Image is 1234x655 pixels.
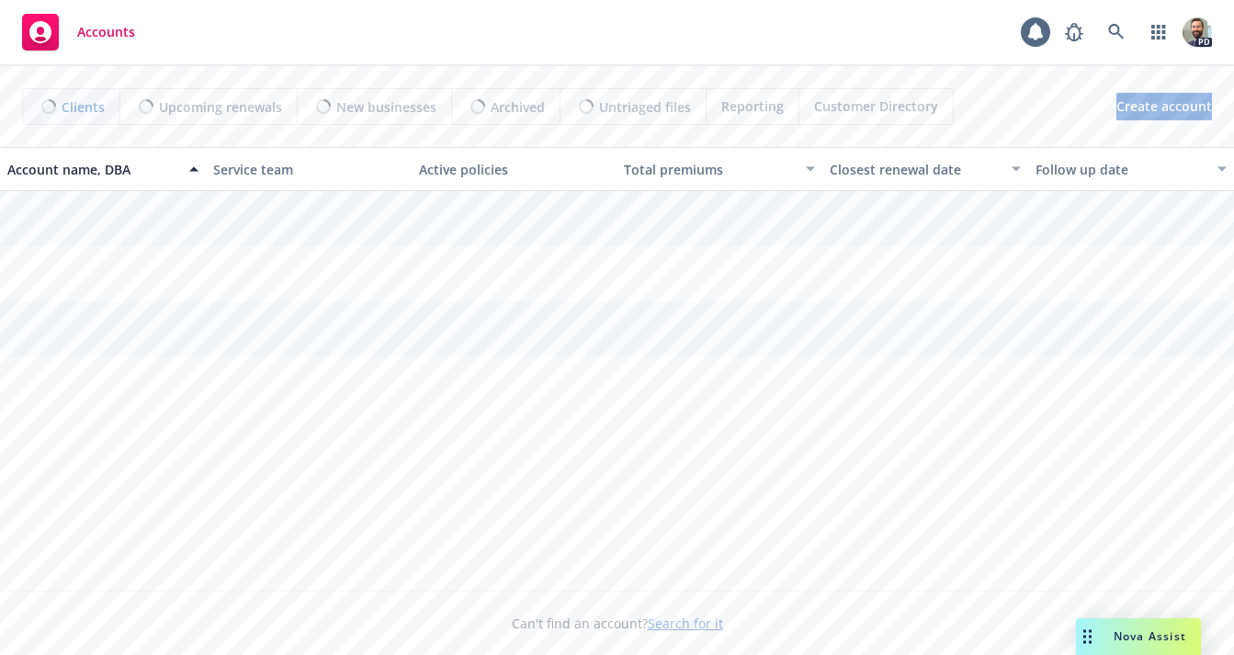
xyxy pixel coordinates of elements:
span: New businesses [336,97,436,117]
span: Archived [491,97,545,117]
div: Total premiums [624,160,795,179]
button: Follow up date [1028,147,1234,191]
div: Follow up date [1036,160,1206,179]
a: Switch app [1140,14,1177,51]
div: Account name, DBA [7,160,178,179]
a: Report a Bug [1056,14,1092,51]
div: Service team [213,160,404,179]
div: Active policies [419,160,610,179]
div: Closest renewal date [830,160,1001,179]
span: Can't find an account? [512,614,723,633]
span: Create account [1116,89,1212,124]
a: Create account [1116,93,1212,120]
span: Upcoming renewals [159,97,282,117]
a: Search for it [648,615,723,632]
button: Active policies [412,147,617,191]
span: Customer Directory [814,96,938,116]
button: Total premiums [617,147,822,191]
button: Nova Assist [1076,618,1201,655]
span: Nova Assist [1114,628,1186,644]
img: photo [1183,17,1212,47]
span: Accounts [77,25,135,40]
span: Clients [62,97,105,117]
button: Closest renewal date [822,147,1028,191]
a: Search [1098,14,1135,51]
span: Untriaged files [599,97,691,117]
div: Drag to move [1076,618,1099,655]
button: Service team [206,147,412,191]
span: Reporting [721,96,784,116]
a: Accounts [15,6,142,58]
